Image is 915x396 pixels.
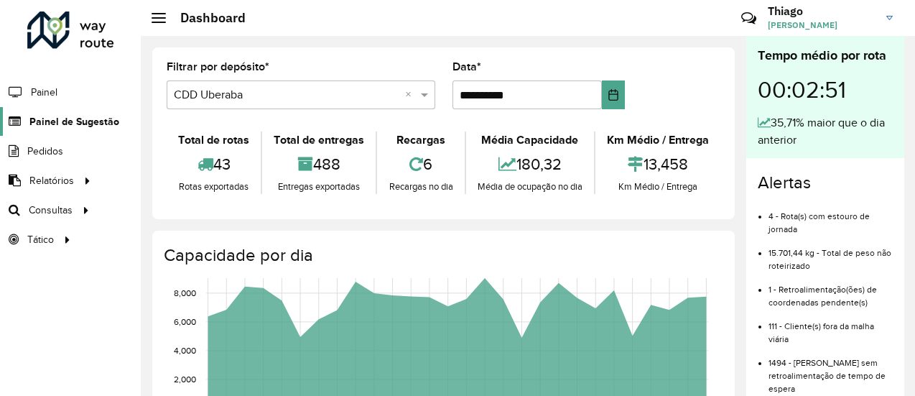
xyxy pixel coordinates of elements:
button: Choose Date [602,80,625,109]
span: Tático [27,232,54,247]
div: Km Médio / Entrega [599,132,717,149]
span: Consultas [29,203,73,218]
h2: Dashboard [166,10,246,26]
label: Filtrar por depósito [167,58,269,75]
div: Total de rotas [170,132,257,149]
span: Relatórios [29,173,74,188]
h4: Alertas [758,172,893,193]
div: 43 [170,149,257,180]
span: Painel de Sugestão [29,114,119,129]
div: 180,32 [470,149,590,180]
a: Contato Rápido [733,3,764,34]
h4: Capacidade por dia [164,245,720,266]
li: 1 - Retroalimentação(ões) de coordenadas pendente(s) [768,272,893,309]
span: [PERSON_NAME] [768,19,875,32]
div: Tempo médio por rota [758,46,893,65]
label: Data [452,58,481,75]
div: 6 [381,149,460,180]
text: 6,000 [174,317,196,326]
li: 111 - Cliente(s) fora da malha viária [768,309,893,346]
div: Km Médio / Entrega [599,180,717,194]
div: Recargas [381,132,460,149]
div: Média Capacidade [470,132,590,149]
span: Painel [31,85,57,100]
span: Clear all [405,86,417,103]
div: Total de entregas [266,132,372,149]
div: Média de ocupação no dia [470,180,590,194]
div: Entregas exportadas [266,180,372,194]
div: 00:02:51 [758,65,893,114]
span: Pedidos [27,144,63,159]
text: 2,000 [174,374,196,384]
li: 15.701,44 kg - Total de peso não roteirizado [768,236,893,272]
text: 8,000 [174,288,196,298]
div: 35,71% maior que o dia anterior [758,114,893,149]
text: 4,000 [174,346,196,355]
div: 13,458 [599,149,717,180]
li: 4 - Rota(s) com estouro de jornada [768,199,893,236]
div: Recargas no dia [381,180,460,194]
div: Rotas exportadas [170,180,257,194]
li: 1494 - [PERSON_NAME] sem retroalimentação de tempo de espera [768,346,893,395]
h3: Thiago [768,4,875,18]
div: 488 [266,149,372,180]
